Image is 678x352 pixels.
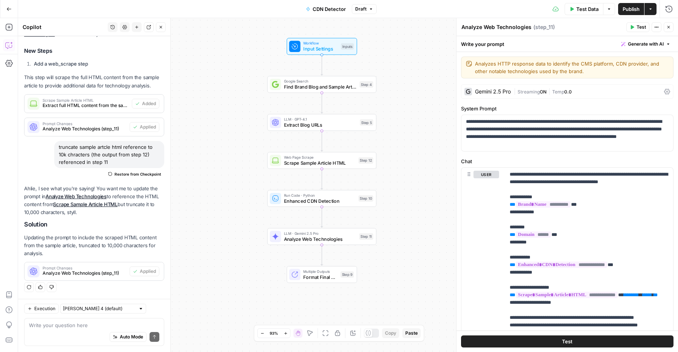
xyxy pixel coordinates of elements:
g: Edge from start to step_4 [321,55,323,75]
button: Draft [352,4,377,14]
span: Generate with AI [628,41,664,47]
div: Multiple OutputsFormat Final ResultsStep 9 [267,266,377,283]
span: Input Settings [303,45,338,52]
a: Scrape Sample Article HTML [53,201,118,207]
button: Applied [130,122,159,132]
span: CDN Detector [313,5,346,13]
span: Workflow [303,40,338,46]
span: Extract full HTML content from the sample article to analyze web technologies and implementation ... [43,102,129,109]
span: Analyze Web Technologies [284,236,356,243]
button: CDN Detector [301,3,350,15]
span: Analyze Web Technologies (step_11) [43,125,127,132]
strong: Add a web_scrape step [34,61,88,67]
span: Analyze Web Technologies (step_11) [43,270,127,277]
button: Added [132,99,159,109]
a: Analyze Web Technologies [46,193,107,199]
button: Generate with AI [618,39,673,49]
span: Paste [405,330,418,337]
button: Restore from Checkpoint [105,170,164,179]
button: Test [461,335,673,347]
span: Test [637,24,646,31]
textarea: Analyze Web Technologies [461,23,531,31]
div: Gemini 2.5 Pro [475,89,511,94]
label: Chat [461,158,673,165]
span: Streaming [518,89,540,95]
div: Run Code · PythonEnhanced CDN DetectionStep 10 [267,190,377,207]
span: Test Data [576,5,599,13]
div: Google SearchFind Brand Blog and Sample ArticlesStep 4 [267,76,377,93]
div: Step 12 [359,157,373,164]
div: Step 4 [359,81,373,88]
button: Test Data [565,3,603,15]
span: Scrape Sample Article HTML [284,159,356,167]
span: Prompt Changes [43,266,127,270]
span: LLM · Gemini 2.5 Pro [284,231,356,236]
span: Execution [34,305,55,312]
span: Run Code · Python [284,193,356,198]
span: Enhanced CDN Detection [284,197,356,205]
span: Prompt Changes [43,122,127,125]
span: 93% [270,330,278,336]
div: Copilot [23,23,105,31]
div: WorkflowInput SettingsInputs [267,38,377,55]
span: Auto Mode [120,334,143,340]
label: System Prompt [461,105,673,112]
span: Google Search [284,78,357,84]
span: ON [540,89,547,95]
p: Ahlie, I see what you're saying! You want me to update the prompt in to reference the HTML conten... [24,185,164,217]
div: LLM · Gemini 2.5 ProAnalyze Web TechnologiesStep 11 [267,228,377,245]
textarea: Analyzes HTTP response data to identify the CMS platform, CDN provider, and other notable technol... [475,60,669,75]
p: Updating the prompt to include the scraped HTML content from the sample article, truncated to 10,... [24,234,164,257]
span: Applied [140,268,156,275]
button: user [473,171,499,178]
g: Edge from step_12 to step_10 [321,169,323,189]
span: Scrape Sample Article HTML [43,98,129,102]
div: Step 5 [360,119,373,125]
span: 0.0 [564,89,572,95]
g: Edge from step_10 to step_11 [321,207,323,227]
span: Applied [140,124,156,130]
div: Step 9 [341,271,354,278]
button: Execution [24,304,59,314]
div: Step 11 [359,233,373,240]
span: Copy [385,330,396,337]
span: Added [142,100,156,107]
button: Copy [382,328,399,338]
span: Find Brand Blog and Sample Articles [284,83,357,90]
span: Draft [355,6,366,12]
button: Applied [130,266,159,276]
span: | [514,87,518,95]
button: Test [626,22,649,32]
span: ( step_11 ) [533,23,555,31]
div: Inputs [341,43,354,50]
span: Extract Blog URLs [284,121,357,129]
h3: New Steps [24,46,164,56]
div: Write your prompt [457,36,678,52]
g: Edge from step_11 to step_9 [321,245,323,265]
g: Edge from step_5 to step_12 [321,131,323,151]
h2: Solution [24,221,164,228]
span: Multiple Outputs [303,269,338,274]
span: Test [562,338,573,345]
g: Edge from step_4 to step_5 [321,93,323,113]
span: Temp [552,89,564,95]
span: | [547,87,552,95]
button: Paste [402,328,421,338]
span: Web Page Scrape [284,155,356,160]
div: truncate sample artcle html reference to 10k chracters (the output from step 12) referenced in st... [54,141,164,168]
span: Publish [623,5,640,13]
div: Step 10 [359,195,373,202]
button: Publish [618,3,644,15]
span: LLM · GPT-4.1 [284,116,357,122]
button: Auto Mode [110,332,147,342]
span: Restore from Checkpoint [115,171,161,177]
div: LLM · GPT-4.1Extract Blog URLsStep 5 [267,114,377,131]
span: Format Final Results [303,274,338,281]
input: Claude Sonnet 4 (default) [63,305,135,312]
div: Web Page ScrapeScrape Sample Article HTMLStep 12 [267,152,377,169]
p: This step will scrape the full HTML content from the sample article to provide additional data fo... [24,73,164,89]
